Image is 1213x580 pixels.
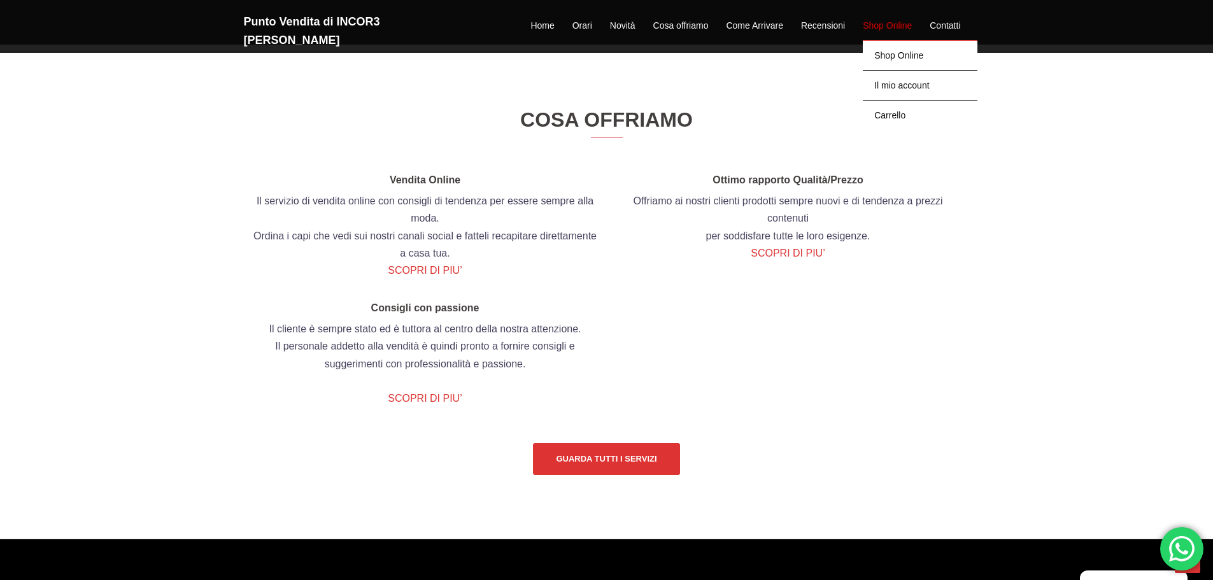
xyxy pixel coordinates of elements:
[530,18,554,34] a: Home
[863,18,912,34] a: Shop Online
[572,18,592,34] a: Orari
[1160,527,1203,570] div: Hai qualche domanda? Mandaci un Whatsapp
[388,265,462,276] a: SCOPRI DI PIU’
[863,40,977,70] a: Shop Online
[371,302,479,313] b: Consigli con passione
[616,192,960,227] p: Offriamo ai nostri clienti prodotti sempre nuovi e di tendenza a prezzi contenuti
[390,174,460,185] b: Vendita Online
[244,13,473,50] h2: Punto Vendita di INCOR3 [PERSON_NAME]
[801,18,845,34] a: Recensioni
[610,18,635,34] a: Novità
[253,337,597,372] p: Il personale addetto alla vendità è quindi pronto a fornire consigli e suggerimenti con professio...
[244,108,970,138] h3: Cosa Offriamo
[388,393,462,404] a: SCOPRI DI PIU’
[253,192,597,227] p: Il servizio di vendita online con consigli di tendenza per essere sempre alla moda.
[726,18,783,34] a: Come Arrivare
[713,174,863,185] b: Ottimo rapporto Qualità/Prezzo
[751,248,825,258] a: SCOPRI DI PIU’
[863,100,977,130] a: Carrello
[253,227,597,262] p: Ordina i capi che vedi sui nostri canali social e fatteli recapitare direttamente a casa tua.
[616,227,960,244] p: per soddisfare tutte le loro esigenze.
[930,18,960,34] a: Contatti
[653,18,709,34] a: Cosa offriamo
[253,320,597,337] p: Il cliente è sempre stato ed è tuttora al centro della nostra attenzione.
[863,70,977,100] a: Il mio account
[533,443,679,475] a: Guarda tutti i servizi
